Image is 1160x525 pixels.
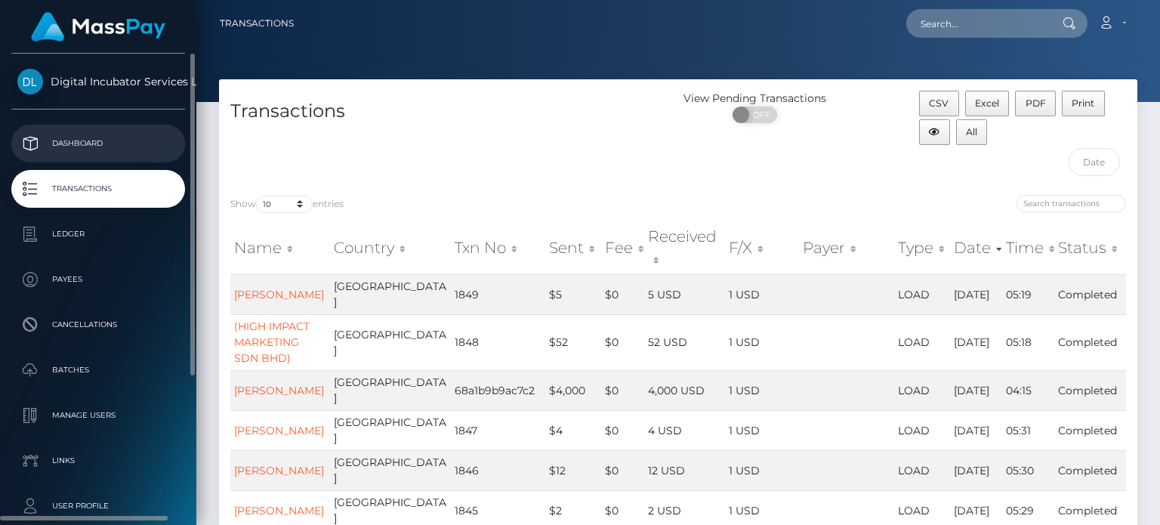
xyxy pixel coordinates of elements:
[906,9,1048,38] input: Search...
[950,370,1002,410] td: [DATE]
[1002,221,1054,275] th: Time: activate to sort column ascending
[741,107,779,123] span: OFF
[17,404,179,427] p: Manage Users
[17,313,179,336] p: Cancellations
[545,410,601,450] td: $4
[950,410,1002,450] td: [DATE]
[234,288,324,301] a: [PERSON_NAME]
[17,359,179,381] p: Batches
[11,125,185,162] a: Dashboard
[451,450,545,490] td: 1846
[919,91,959,116] button: CSV
[330,314,451,370] td: [GEOGRAPHIC_DATA]
[11,75,185,88] span: Digital Incubator Services Limited
[644,274,725,314] td: 5 USD
[601,221,645,275] th: Fee: activate to sort column ascending
[1072,97,1094,109] span: Print
[950,221,1002,275] th: Date: activate to sort column ascending
[644,221,725,275] th: Received: activate to sort column ascending
[1069,148,1121,176] input: Date filter
[545,314,601,370] td: $52
[230,98,667,125] h4: Transactions
[725,314,799,370] td: 1 USD
[220,8,294,39] a: Transactions
[11,351,185,389] a: Batches
[11,261,185,298] a: Payees
[1054,274,1126,314] td: Completed
[11,306,185,344] a: Cancellations
[17,223,179,246] p: Ledger
[678,91,831,107] div: View Pending Transactions
[644,370,725,410] td: 4,000 USD
[451,221,545,275] th: Txn No: activate to sort column ascending
[17,449,179,472] p: Links
[601,410,645,450] td: $0
[234,384,324,397] a: [PERSON_NAME]
[725,274,799,314] td: 1 USD
[1054,314,1126,370] td: Completed
[1026,97,1046,109] span: PDF
[644,450,725,490] td: 12 USD
[230,221,330,275] th: Name: activate to sort column ascending
[919,119,950,145] button: Column visibility
[451,370,545,410] td: 68a1b9b9ac7c2
[17,69,43,94] img: Digital Incubator Services Limited
[1054,370,1126,410] td: Completed
[644,410,725,450] td: 4 USD
[1002,410,1054,450] td: 05:31
[601,450,645,490] td: $0
[11,215,185,253] a: Ledger
[894,370,950,410] td: LOAD
[929,97,949,109] span: CSV
[1017,195,1126,212] input: Search transactions
[11,170,185,208] a: Transactions
[1015,91,1056,116] button: PDF
[1054,450,1126,490] td: Completed
[950,450,1002,490] td: [DATE]
[545,450,601,490] td: $12
[1054,221,1126,275] th: Status: activate to sort column ascending
[1002,314,1054,370] td: 05:18
[234,320,310,365] a: (HIGH IMPACT MARKETING SDN BHD)
[330,450,451,490] td: [GEOGRAPHIC_DATA]
[601,274,645,314] td: $0
[451,274,545,314] td: 1849
[256,196,313,213] select: Showentries
[894,410,950,450] td: LOAD
[451,314,545,370] td: 1848
[330,410,451,450] td: [GEOGRAPHIC_DATA]
[950,274,1002,314] td: [DATE]
[975,97,999,109] span: Excel
[894,274,950,314] td: LOAD
[965,91,1010,116] button: Excel
[894,314,950,370] td: LOAD
[725,221,799,275] th: F/X: activate to sort column ascending
[330,274,451,314] td: [GEOGRAPHIC_DATA]
[17,495,179,517] p: User Profile
[17,132,179,155] p: Dashboard
[17,178,179,200] p: Transactions
[545,274,601,314] td: $5
[451,410,545,450] td: 1847
[545,370,601,410] td: $4,000
[1002,450,1054,490] td: 05:30
[11,487,185,525] a: User Profile
[1002,370,1054,410] td: 04:15
[11,397,185,434] a: Manage Users
[1002,274,1054,314] td: 05:19
[799,221,894,275] th: Payer: activate to sort column ascending
[234,504,324,517] a: [PERSON_NAME]
[545,221,601,275] th: Sent: activate to sort column ascending
[894,221,950,275] th: Type: activate to sort column ascending
[725,410,799,450] td: 1 USD
[17,268,179,291] p: Payees
[956,119,988,145] button: All
[644,314,725,370] td: 52 USD
[234,424,324,437] a: [PERSON_NAME]
[894,450,950,490] td: LOAD
[330,370,451,410] td: [GEOGRAPHIC_DATA]
[234,464,324,477] a: [PERSON_NAME]
[601,314,645,370] td: $0
[725,370,799,410] td: 1 USD
[601,370,645,410] td: $0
